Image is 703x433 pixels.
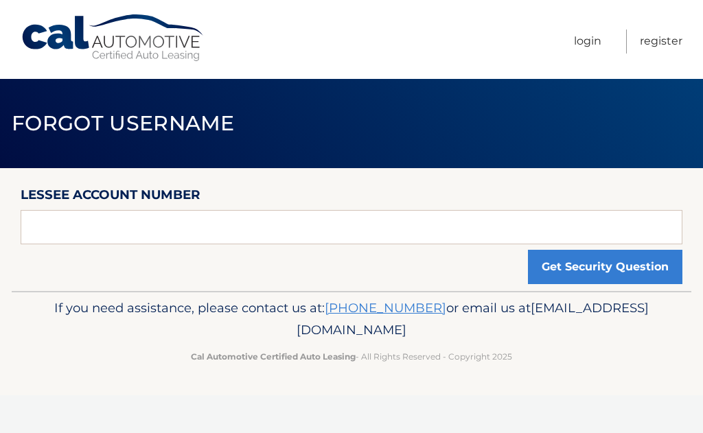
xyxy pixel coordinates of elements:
[21,14,206,62] a: Cal Automotive
[191,351,356,362] strong: Cal Automotive Certified Auto Leasing
[12,110,235,136] span: Forgot Username
[297,300,649,338] span: [EMAIL_ADDRESS][DOMAIN_NAME]
[32,297,671,341] p: If you need assistance, please contact us at: or email us at
[528,250,682,284] button: Get Security Question
[325,300,446,316] a: [PHONE_NUMBER]
[21,185,200,210] label: Lessee Account Number
[640,30,682,54] a: Register
[32,349,671,364] p: - All Rights Reserved - Copyright 2025
[574,30,601,54] a: Login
